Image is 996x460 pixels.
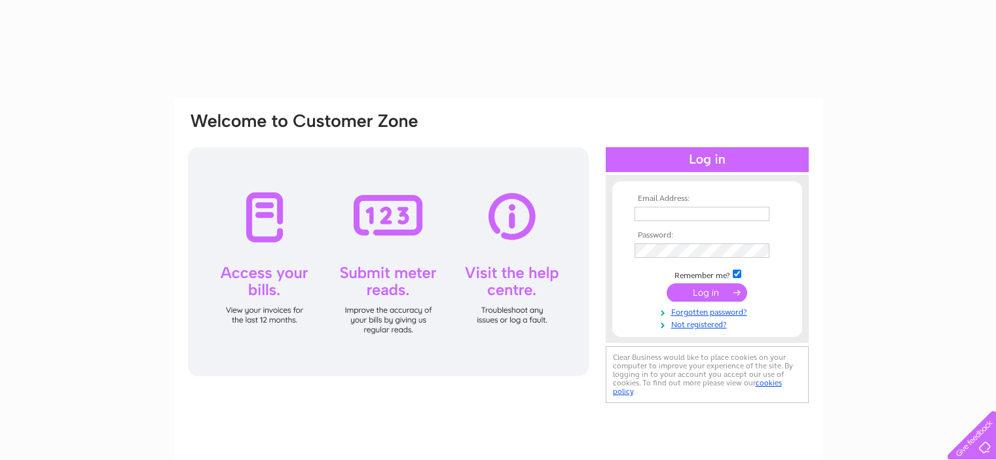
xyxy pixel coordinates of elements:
a: cookies policy [613,378,782,396]
th: Email Address: [631,194,783,203]
th: Password: [631,231,783,240]
td: Remember me? [631,268,783,281]
a: Forgotten password? [635,305,783,317]
a: Not registered? [635,317,783,330]
input: Submit [667,283,747,302]
div: Clear Business would like to place cookies on your computer to improve your experience of the sit... [606,346,809,403]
